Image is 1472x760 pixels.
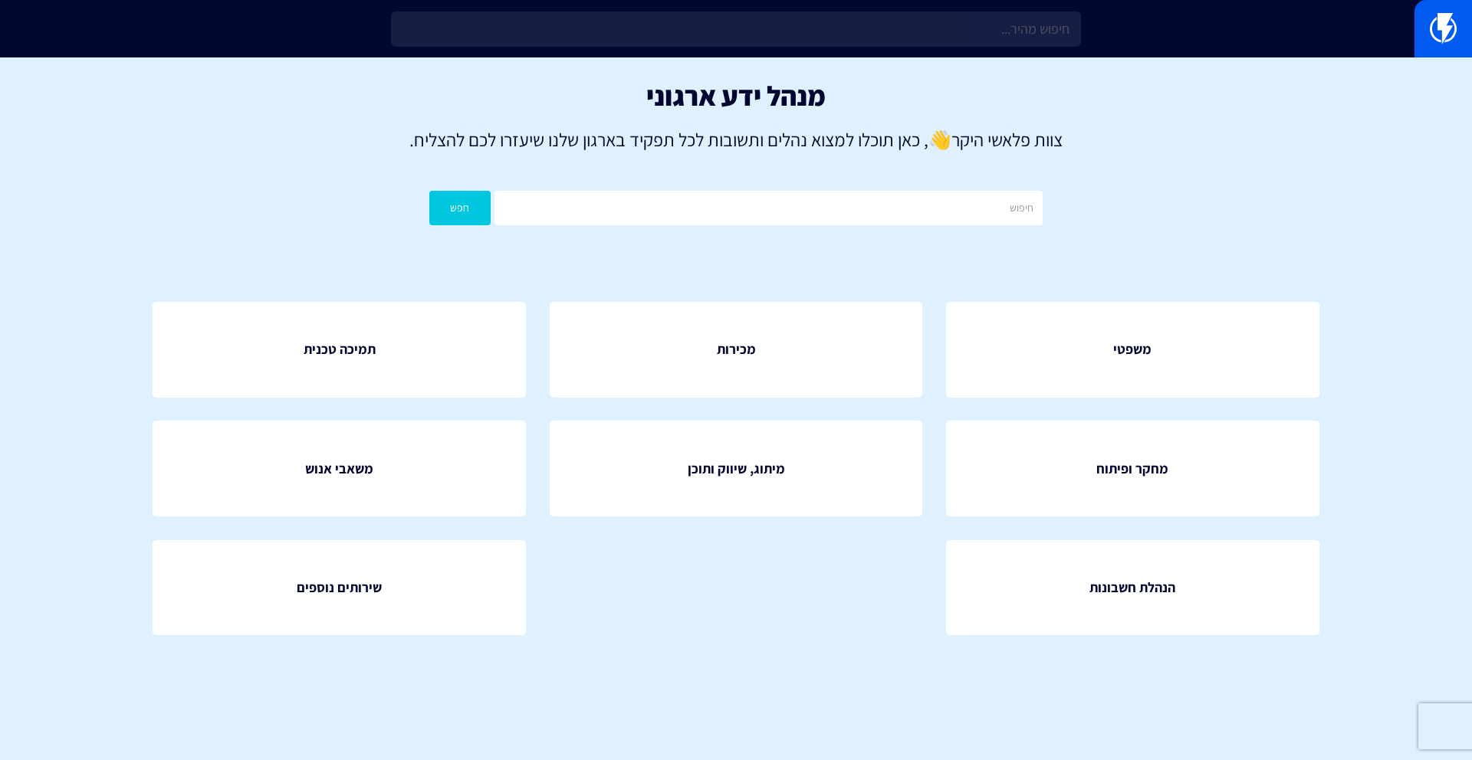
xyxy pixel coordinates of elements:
a: מחקר ופיתוח [946,421,1319,516]
input: חיפוש מהיר... [391,11,1081,47]
span: משאבי אנוש [305,459,373,479]
button: חפש [429,191,491,225]
a: מיתוג, שיווק ותוכן [550,421,923,516]
span: שירותים נוספים [297,578,382,598]
span: מיתוג, שיווק ותוכן [688,459,785,479]
span: מכירות [717,339,756,359]
a: משפטי [946,302,1319,398]
span: הנהלת חשבונות [1089,578,1175,598]
strong: 👋 [928,127,951,152]
h1: מנהל ידע ארגוני [23,80,1449,111]
input: חיפוש [495,191,1043,225]
a: שירותים נוספים [153,540,526,636]
span: מחקר ופיתוח [1096,459,1168,479]
span: משפטי [1113,339,1152,359]
p: צוות פלאשי היקר , כאן תוכלו למצוא נהלים ותשובות לכל תפקיד בארגון שלנו שיעזרו לכם להצליח. [23,126,1449,152]
a: מכירות [550,302,923,398]
a: הנהלת חשבונות [946,540,1319,636]
a: תמיכה טכנית [153,302,526,398]
a: משאבי אנוש [153,421,526,516]
span: תמיכה טכנית [304,339,376,359]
